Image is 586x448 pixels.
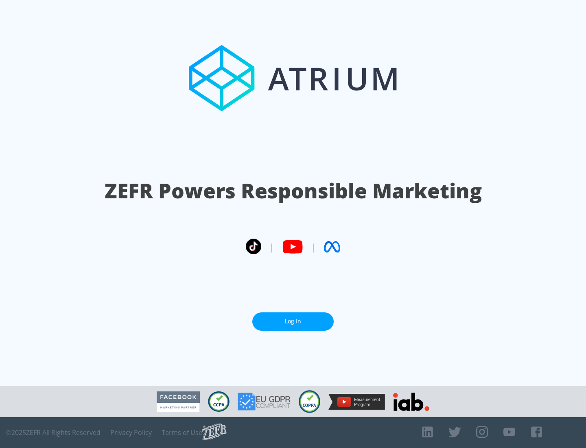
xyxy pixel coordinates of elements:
a: Log In [252,312,334,331]
span: | [311,241,316,253]
img: CCPA Compliant [208,391,230,412]
img: COPPA Compliant [299,390,320,413]
img: Facebook Marketing Partner [157,391,200,412]
h1: ZEFR Powers Responsible Marketing [105,177,482,205]
a: Privacy Policy [110,428,152,437]
img: YouTube Measurement Program [328,394,385,410]
img: GDPR Compliant [238,393,291,411]
a: Terms of Use [162,428,202,437]
span: | [269,241,274,253]
span: © 2025 ZEFR All Rights Reserved [6,428,101,437]
img: IAB [393,393,429,411]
